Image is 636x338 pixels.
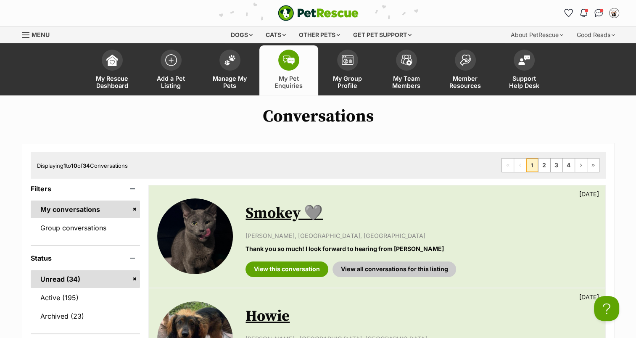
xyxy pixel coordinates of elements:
img: chat-41dd97257d64d25036548639549fe6c8038ab92f7586957e7f3b1b290dea8141.svg [594,9,603,17]
a: Member Resources [436,45,495,95]
img: dashboard-icon-eb2f2d2d3e046f16d808141f083e7271f6b2e854fb5c12c21221c1fb7104beca.svg [106,54,118,66]
div: Good Reads [571,26,621,43]
span: Displaying to of Conversations [37,162,128,169]
a: Last page [587,158,599,172]
img: group-profile-icon-3fa3cf56718a62981997c0bc7e787c4b2cf8bcc04b72c1350f741eb67cf2f40e.svg [342,55,354,65]
strong: 1 [63,162,66,169]
div: Cats [260,26,292,43]
img: notifications-46538b983faf8c2785f20acdc204bb7945ddae34d4c08c2a6579f10ce5e182be.svg [580,9,587,17]
img: add-pet-listing-icon-0afa8454b4691262ce3f59096e99ab1cd57d4a30225e0717b998d2c9b9846f56.svg [165,54,177,66]
header: Filters [31,185,140,193]
a: Next page [575,158,587,172]
span: Add a Pet Listing [152,75,190,89]
span: Manage My Pets [211,75,249,89]
img: logo-e224e6f780fb5917bec1dbf3a21bbac754714ae5b6737aabdf751b685950b380.svg [278,5,359,21]
span: First page [502,158,514,172]
div: Other pets [293,26,346,43]
p: [DATE] [579,293,599,301]
nav: Pagination [501,158,599,172]
img: pet-enquiries-icon-7e3ad2cf08bfb03b45e93fb7055b45f3efa6380592205ae92323e6603595dc1f.svg [283,55,295,65]
span: Previous page [514,158,526,172]
button: My account [607,6,621,20]
a: PetRescue [278,5,359,21]
iframe: Help Scout Beacon - Open [594,296,619,321]
img: Smokey 🩶 [157,198,233,274]
a: Howie [245,307,290,326]
strong: 10 [71,162,77,169]
a: My conversations [31,201,140,218]
span: Menu [32,31,50,38]
p: [PERSON_NAME], [GEOGRAPHIC_DATA], [GEOGRAPHIC_DATA] [245,231,596,240]
span: My Pet Enquiries [270,75,308,89]
a: Conversations [592,6,606,20]
img: member-resources-icon-8e73f808a243e03378d46382f2149f9095a855e16c252ad45f914b54edf8863c.svg [459,54,471,66]
p: [DATE] [579,190,599,198]
button: Notifications [577,6,591,20]
a: View this conversation [245,261,328,277]
ul: Account quick links [562,6,621,20]
a: My Team Members [377,45,436,95]
a: Unread (34) [31,270,140,288]
span: My Group Profile [329,75,367,89]
img: Admin profile pic [610,9,618,17]
p: Thank you so much! I look forward to hearing from [PERSON_NAME] [245,244,596,253]
a: View all conversations for this listing [333,261,456,277]
img: team-members-icon-5396bd8760b3fe7c0b43da4ab00e1e3bb1a5d9ba89233759b79545d2d3fc5d0d.svg [401,55,412,66]
div: Dogs [225,26,259,43]
a: My Group Profile [318,45,377,95]
img: help-desk-icon-fdf02630f3aa405de69fd3d07c3f3aa587a6932b1a1747fa1d2bba05be0121f9.svg [518,55,530,65]
a: Manage My Pets [201,45,259,95]
div: About PetRescue [505,26,569,43]
a: Favourites [562,6,575,20]
img: manage-my-pets-icon-02211641906a0b7f246fdf0571729dbe1e7629f14944591b6c1af311fb30b64b.svg [224,55,236,66]
a: Menu [22,26,55,42]
a: Active (195) [31,289,140,306]
span: My Team Members [388,75,425,89]
strong: 34 [83,162,90,169]
a: Archived (23) [31,307,140,325]
a: Add a Pet Listing [142,45,201,95]
header: Status [31,254,140,262]
span: Member Resources [446,75,484,89]
a: Page 2 [538,158,550,172]
div: Get pet support [347,26,417,43]
a: Support Help Desk [495,45,554,95]
span: Page 1 [526,158,538,172]
a: My Pet Enquiries [259,45,318,95]
a: My Rescue Dashboard [83,45,142,95]
a: Page 3 [551,158,562,172]
span: My Rescue Dashboard [93,75,131,89]
span: Support Help Desk [505,75,543,89]
a: Page 4 [563,158,575,172]
a: Smokey 🩶 [245,204,323,223]
a: Group conversations [31,219,140,237]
